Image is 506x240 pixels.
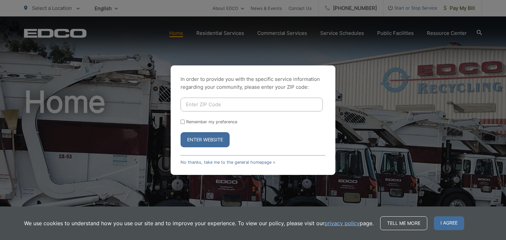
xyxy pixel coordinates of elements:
[186,119,237,124] label: Remember my preference
[324,219,360,227] a: privacy policy
[380,216,427,230] a: Tell me more
[24,219,374,227] p: We use cookies to understand how you use our site and to improve your experience. To view our pol...
[434,216,464,230] span: I agree
[181,98,323,111] input: Enter ZIP Code
[181,132,230,147] button: Enter Website
[181,160,275,165] a: No thanks, take me to the general homepage >
[181,75,325,91] p: In order to provide you with the specific service information regarding your community, please en...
